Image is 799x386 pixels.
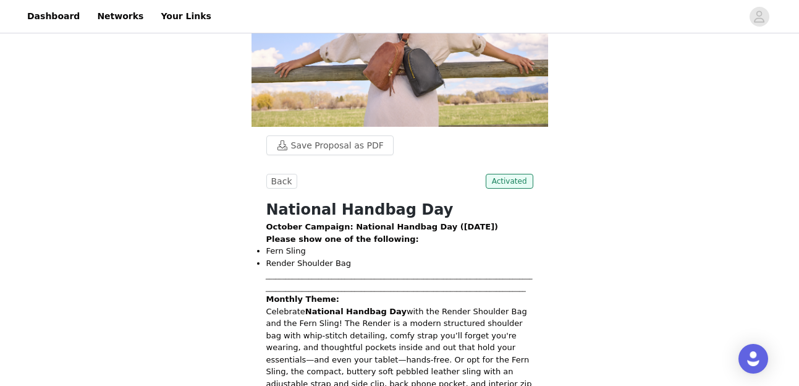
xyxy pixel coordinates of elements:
button: Back [266,174,297,189]
button: Save Proposal as PDF [266,135,394,155]
strong: National Handbag Day [305,307,407,316]
a: Dashboard [20,2,87,30]
a: Your Links [153,2,219,30]
h1: National Handbag Day [266,199,533,221]
strong: Please show one of the following: [266,234,419,244]
li: Render Shoulder Bag [266,257,533,270]
strong: October Campaign: National Handbag Day ([DATE]) [266,222,499,231]
li: Fern Sling [266,245,533,257]
span: Activated [486,174,533,189]
div: avatar [753,7,765,27]
strong: Monthly Theme: [266,294,340,304]
a: Networks [90,2,151,30]
div: Open Intercom Messenger [738,344,768,374]
em: _________________________________________________________________________________________________... [266,272,533,292]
